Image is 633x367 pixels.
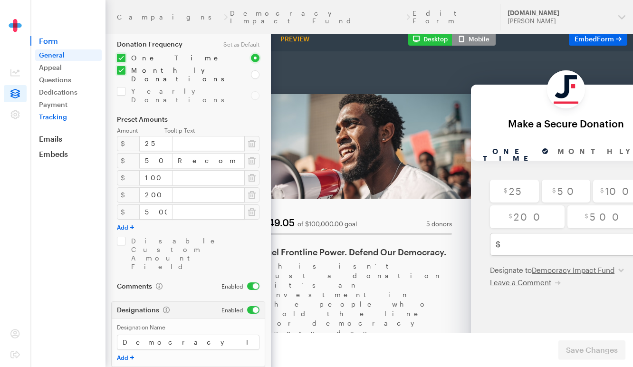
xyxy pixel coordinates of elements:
button: Mobile [452,32,496,46]
button: Leave a Comment [281,226,352,236]
a: Tracking [35,111,102,123]
a: Payment [35,99,102,110]
div: Fuel Frontline Power. Defend Our Democracy. [53,195,243,206]
a: General [35,49,102,61]
a: Questions [35,74,102,86]
div: Designations [117,306,210,314]
label: Comments [117,282,163,290]
a: Emails [30,134,105,144]
label: Amount [117,127,164,134]
div: Preview [277,35,313,43]
label: Preset Amounts [117,116,259,123]
div: $49.05 [53,166,86,176]
div: $ [117,204,140,220]
a: Campaigns [117,13,222,21]
span: Form [597,35,614,43]
span: Form [30,36,105,46]
div: [PERSON_NAME] [508,17,611,25]
div: $ [117,153,140,168]
button: Add [117,354,134,361]
a: Embeds [30,149,105,159]
div: Set as Default [218,40,265,48]
a: EmbedForm [569,32,627,46]
div: $ [117,187,140,203]
a: Dedications [35,87,102,98]
label: Designation Name [117,324,259,331]
div: Designate to [281,214,433,223]
div: of $100,000.00 goal [89,170,148,176]
div: Make a Secure Donation [272,67,443,77]
a: Democracy Impact Fund [230,10,405,25]
label: Donation Frequency [117,40,212,48]
button: [DOMAIN_NAME] [PERSON_NAME] [500,4,633,30]
span: Leave a Comment [281,227,343,235]
div: $ [117,136,140,151]
div: $ [117,170,140,185]
img: cover.jpg [34,43,262,147]
button: Add [117,223,134,231]
div: [DOMAIN_NAME] [508,9,611,17]
a: Appeal [35,62,102,73]
span: 5 donors [218,170,243,176]
span: Embed [575,35,614,43]
label: Tooltip Text [164,127,259,134]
